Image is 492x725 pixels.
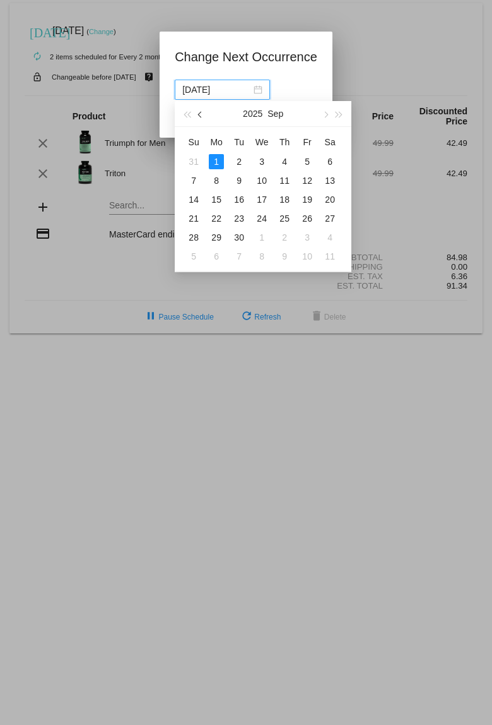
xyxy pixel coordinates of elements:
[277,230,292,245] div: 2
[243,101,262,126] button: 2025
[250,132,273,152] th: Wed
[319,171,341,190] td: 9/13/2025
[228,132,250,152] th: Tue
[228,209,250,228] td: 9/23/2025
[267,101,283,126] button: Sep
[186,230,201,245] div: 28
[277,173,292,188] div: 11
[300,173,315,188] div: 12
[180,101,194,126] button: Last year (Control + left)
[250,190,273,209] td: 9/17/2025
[205,228,228,247] td: 9/29/2025
[209,230,224,245] div: 29
[186,154,201,169] div: 31
[228,190,250,209] td: 9/16/2025
[182,247,205,266] td: 10/5/2025
[273,209,296,228] td: 9/25/2025
[322,249,337,264] div: 11
[205,209,228,228] td: 9/22/2025
[319,152,341,171] td: 9/6/2025
[277,249,292,264] div: 9
[254,249,269,264] div: 8
[319,247,341,266] td: 10/11/2025
[250,209,273,228] td: 9/24/2025
[319,228,341,247] td: 10/4/2025
[296,132,319,152] th: Fri
[231,230,247,245] div: 30
[277,211,292,226] div: 25
[273,228,296,247] td: 10/2/2025
[322,211,337,226] div: 27
[296,209,319,228] td: 9/26/2025
[277,192,292,207] div: 18
[231,173,247,188] div: 9
[250,228,273,247] td: 10/1/2025
[273,132,296,152] th: Thu
[186,173,201,188] div: 7
[296,190,319,209] td: 9/19/2025
[182,152,205,171] td: 8/31/2025
[318,101,332,126] button: Next month (PageDown)
[182,209,205,228] td: 9/21/2025
[182,83,251,97] input: Select date
[254,192,269,207] div: 17
[322,173,337,188] div: 13
[273,247,296,266] td: 10/9/2025
[296,152,319,171] td: 9/5/2025
[205,247,228,266] td: 10/6/2025
[250,152,273,171] td: 9/3/2025
[254,230,269,245] div: 1
[300,211,315,226] div: 26
[250,247,273,266] td: 10/8/2025
[231,192,247,207] div: 16
[209,192,224,207] div: 15
[231,154,247,169] div: 2
[231,211,247,226] div: 23
[322,192,337,207] div: 20
[175,47,317,67] h1: Change Next Occurrence
[296,171,319,190] td: 9/12/2025
[273,152,296,171] td: 9/4/2025
[209,249,224,264] div: 6
[182,190,205,209] td: 9/14/2025
[322,154,337,169] div: 6
[228,247,250,266] td: 10/7/2025
[332,101,346,126] button: Next year (Control + right)
[205,152,228,171] td: 9/1/2025
[254,154,269,169] div: 3
[205,171,228,190] td: 9/8/2025
[228,171,250,190] td: 9/9/2025
[319,190,341,209] td: 9/20/2025
[209,173,224,188] div: 8
[228,152,250,171] td: 9/2/2025
[231,249,247,264] div: 7
[319,209,341,228] td: 9/27/2025
[254,173,269,188] div: 10
[182,132,205,152] th: Sun
[186,192,201,207] div: 14
[254,211,269,226] div: 24
[277,154,292,169] div: 4
[296,228,319,247] td: 10/3/2025
[205,132,228,152] th: Mon
[273,190,296,209] td: 9/18/2025
[205,190,228,209] td: 9/15/2025
[182,228,205,247] td: 9/28/2025
[250,171,273,190] td: 9/10/2025
[300,192,315,207] div: 19
[209,154,224,169] div: 1
[194,101,208,126] button: Previous month (PageUp)
[273,171,296,190] td: 9/11/2025
[182,171,205,190] td: 9/7/2025
[186,211,201,226] div: 21
[322,230,337,245] div: 4
[300,154,315,169] div: 5
[300,230,315,245] div: 3
[209,211,224,226] div: 22
[300,249,315,264] div: 10
[228,228,250,247] td: 9/30/2025
[186,249,201,264] div: 5
[319,132,341,152] th: Sat
[296,247,319,266] td: 10/10/2025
